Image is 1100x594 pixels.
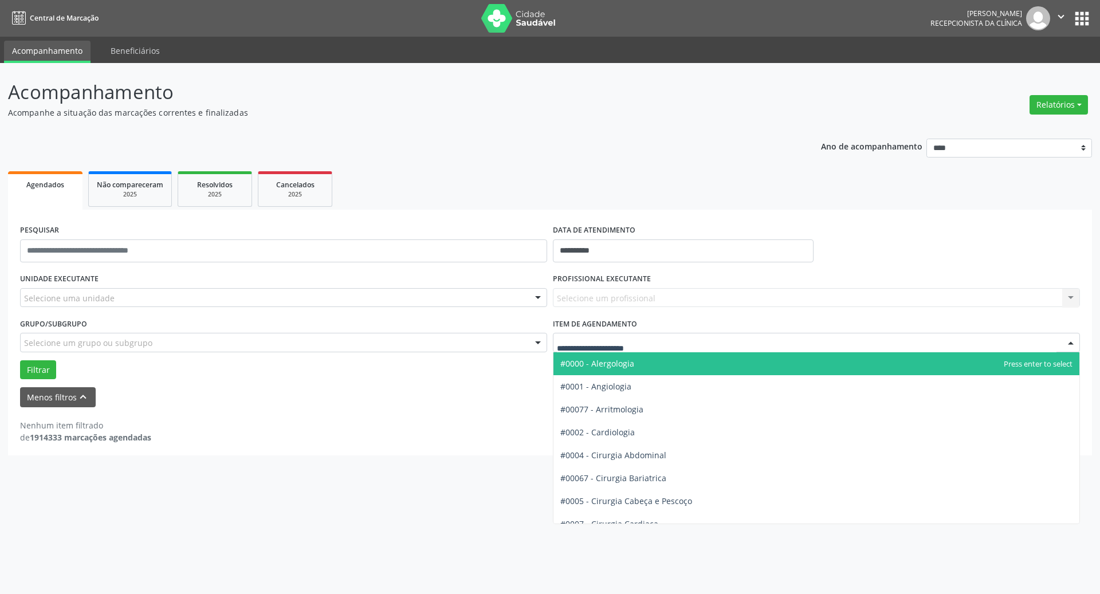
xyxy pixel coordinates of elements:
div: [PERSON_NAME] [930,9,1022,18]
span: #0005 - Cirurgia Cabeça e Pescoço [560,495,692,506]
img: img [1026,6,1050,30]
i: keyboard_arrow_up [77,391,89,403]
span: Recepcionista da clínica [930,18,1022,28]
p: Acompanhamento [8,78,767,107]
a: Acompanhamento [4,41,91,63]
span: Selecione uma unidade [24,292,115,304]
span: #0004 - Cirurgia Abdominal [560,450,666,461]
div: de [20,431,151,443]
label: DATA DE ATENDIMENTO [553,222,635,239]
span: Selecione um grupo ou subgrupo [24,337,152,349]
a: Central de Marcação [8,9,99,27]
p: Ano de acompanhamento [821,139,922,153]
span: Resolvidos [197,180,233,190]
a: Beneficiários [103,41,168,61]
label: Item de agendamento [553,315,637,333]
div: Nenhum item filtrado [20,419,151,431]
button: Menos filtroskeyboard_arrow_up [20,387,96,407]
label: Grupo/Subgrupo [20,315,87,333]
button: Filtrar [20,360,56,380]
i:  [1055,10,1067,23]
span: #0001 - Angiologia [560,381,631,392]
span: #00067 - Cirurgia Bariatrica [560,473,666,483]
label: PROFISSIONAL EXECUTANTE [553,270,651,288]
span: Cancelados [276,180,315,190]
button: apps [1072,9,1092,29]
div: 2025 [97,190,163,199]
button:  [1050,6,1072,30]
div: 2025 [186,190,243,199]
span: #00077 - Arritmologia [560,404,643,415]
span: Central de Marcação [30,13,99,23]
span: #0002 - Cardiologia [560,427,635,438]
button: Relatórios [1030,95,1088,115]
label: UNIDADE EXECUTANTE [20,270,99,288]
strong: 1914333 marcações agendadas [30,432,151,443]
label: PESQUISAR [20,222,59,239]
span: #0000 - Alergologia [560,358,634,369]
span: #0007 - Cirurgia Cardiaca [560,518,658,529]
p: Acompanhe a situação das marcações correntes e finalizadas [8,107,767,119]
span: Agendados [26,180,64,190]
div: 2025 [266,190,324,199]
span: Não compareceram [97,180,163,190]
